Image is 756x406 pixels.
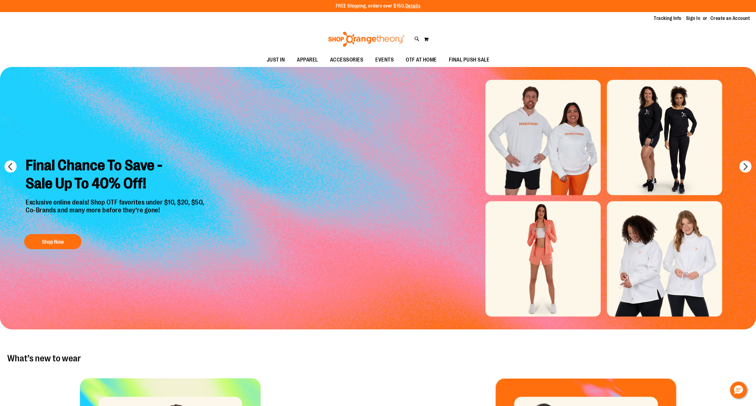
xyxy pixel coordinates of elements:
p: FREE Shipping, orders over $150. [336,3,421,10]
a: Details [405,3,421,9]
h2: Final Chance To Save - Sale Up To 40% Off! [21,152,210,198]
a: Create an Account [710,15,750,22]
button: Hello, have a question? Let’s chat. [730,382,747,398]
button: prev [5,160,17,173]
h2: What’s new to wear [7,354,749,363]
a: Final Chance To Save -Sale Up To 40% Off! Exclusive online deals! Shop OTF favorites under $10, $... [21,152,210,252]
button: Shop Now [24,234,81,249]
a: OTF AT HOME [400,53,443,67]
a: ACCESSORIES [324,53,370,67]
a: APPAREL [291,53,324,67]
a: Sign In [686,15,700,22]
span: APPAREL [297,53,318,67]
span: ACCESSORIES [330,53,364,67]
span: FINAL PUSH SALE [449,53,490,67]
button: next [739,160,751,173]
p: Exclusive online deals! Shop OTF favorites under $10, $20, $50, Co-Brands and many more before th... [21,198,210,228]
a: FINAL PUSH SALE [443,53,496,67]
span: EVENTS [375,53,394,67]
span: JUST IN [267,53,285,67]
img: Shop Orangetheory [327,32,405,47]
a: Tracking Info [654,15,681,22]
a: JUST IN [261,53,291,67]
a: EVENTS [369,53,400,67]
span: OTF AT HOME [406,53,437,67]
